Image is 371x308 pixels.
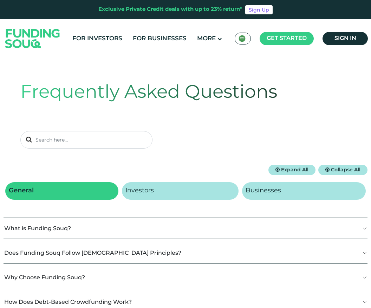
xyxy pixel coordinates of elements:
[245,5,273,14] a: Sign Up
[239,35,246,42] img: SA Flag
[242,182,366,200] a: Businesses
[98,6,242,14] div: Exclusive Private Credit deals with up to 23% return*
[246,187,281,195] h2: Businesses
[4,218,367,239] button: What is Funding Souq?
[20,79,351,107] div: Frequently Asked Questions
[268,165,315,175] button: Expand All
[122,182,239,200] a: Investors
[131,33,188,45] a: For Businesses
[267,36,307,41] span: Get started
[5,182,118,200] a: General
[323,32,368,45] a: Sign in
[197,36,216,42] span: More
[125,187,154,195] h2: Investors
[4,267,367,288] button: Why Choose Funding Souq?
[318,165,367,175] button: Collapse All
[331,167,360,172] span: Collapse All
[334,36,356,41] span: Sign in
[71,33,124,45] a: For Investors
[20,131,152,149] input: Search here...
[4,242,367,263] button: Does Funding Souq Follow [DEMOGRAPHIC_DATA] Principles?
[281,167,308,172] span: Expand All
[9,187,34,195] h2: General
